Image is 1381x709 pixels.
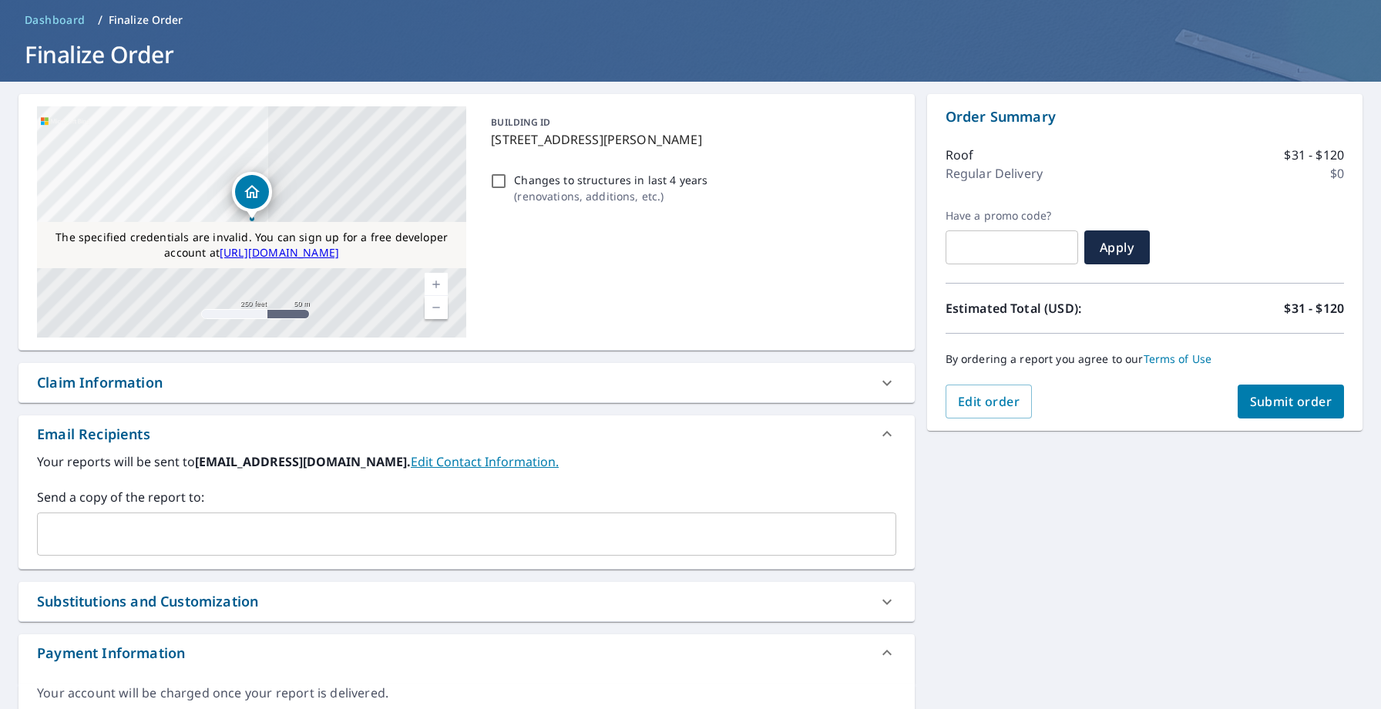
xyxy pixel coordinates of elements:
[491,116,550,129] p: BUILDING ID
[1284,146,1344,164] p: $31 - $120
[1238,385,1345,418] button: Submit order
[18,634,915,671] div: Payment Information
[232,172,272,220] div: Dropped pin, building 1, Residential property, 469 Ross Rd Eighty Four, PA 15330
[958,393,1020,410] span: Edit order
[25,12,86,28] span: Dashboard
[946,352,1344,366] p: By ordering a report you agree to our
[98,11,102,29] li: /
[37,452,896,471] label: Your reports will be sent to
[425,296,448,319] a: Current Level 17, Zoom Out
[37,372,163,393] div: Claim Information
[18,8,92,32] a: Dashboard
[18,363,915,402] div: Claim Information
[946,385,1033,418] button: Edit order
[946,106,1344,127] p: Order Summary
[425,273,448,296] a: Current Level 17, Zoom In
[18,8,1363,32] nav: breadcrumb
[195,453,411,470] b: [EMAIL_ADDRESS][DOMAIN_NAME].
[946,209,1078,223] label: Have a promo code?
[37,424,150,445] div: Email Recipients
[1097,239,1137,256] span: Apply
[411,453,559,470] a: EditContactInfo
[514,172,707,188] p: Changes to structures in last 4 years
[18,39,1363,70] h1: Finalize Order
[946,146,974,164] p: Roof
[37,684,896,702] div: Your account will be charged once your report is delivered.
[37,591,258,612] div: Substitutions and Customization
[18,415,915,452] div: Email Recipients
[37,222,466,268] div: The specified credentials are invalid. You can sign up for a free developer account at
[1250,393,1332,410] span: Submit order
[37,222,466,268] div: The specified credentials are invalid. You can sign up for a free developer account at http://www...
[220,245,339,260] a: [URL][DOMAIN_NAME]
[1284,299,1344,318] p: $31 - $120
[18,582,915,621] div: Substitutions and Customization
[946,299,1145,318] p: Estimated Total (USD):
[1084,230,1150,264] button: Apply
[37,488,896,506] label: Send a copy of the report to:
[1144,351,1212,366] a: Terms of Use
[514,188,707,204] p: ( renovations, additions, etc. )
[37,643,185,664] div: Payment Information
[946,164,1043,183] p: Regular Delivery
[109,12,183,28] p: Finalize Order
[1330,164,1344,183] p: $0
[491,130,889,149] p: [STREET_ADDRESS][PERSON_NAME]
